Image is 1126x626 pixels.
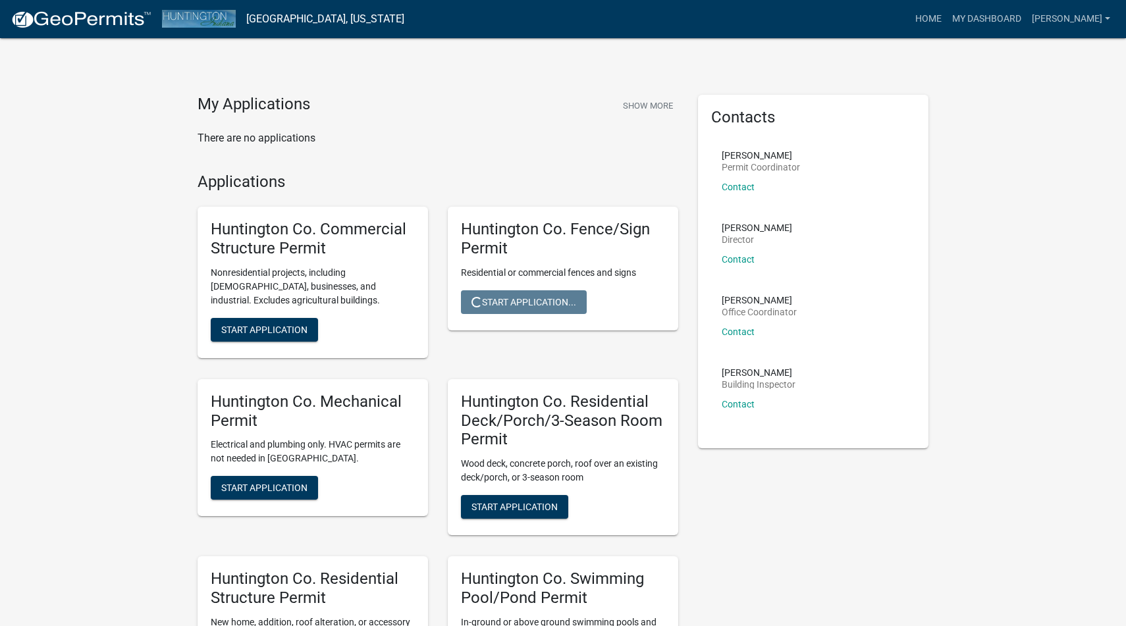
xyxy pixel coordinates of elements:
[722,307,797,317] p: Office Coordinator
[461,220,665,258] h5: Huntington Co. Fence/Sign Permit
[910,7,947,32] a: Home
[211,318,318,342] button: Start Application
[211,476,318,500] button: Start Application
[198,130,678,146] p: There are no applications
[461,266,665,280] p: Residential or commercial fences and signs
[461,392,665,449] h5: Huntington Co. Residential Deck/Porch/3-Season Room Permit
[211,266,415,307] p: Nonresidential projects, including [DEMOGRAPHIC_DATA], businesses, and industrial. Excludes agric...
[198,172,678,192] h4: Applications
[618,95,678,117] button: Show More
[722,151,800,160] p: [PERSON_NAME]
[722,296,797,305] p: [PERSON_NAME]
[947,7,1027,32] a: My Dashboard
[471,296,576,307] span: Start Application...
[722,326,755,337] a: Contact
[162,10,236,28] img: Huntington County, Indiana
[722,163,800,172] p: Permit Coordinator
[711,108,915,127] h5: Contacts
[722,380,795,389] p: Building Inspector
[246,8,404,30] a: [GEOGRAPHIC_DATA], [US_STATE]
[211,438,415,465] p: Electrical and plumbing only. HVAC permits are not needed in [GEOGRAPHIC_DATA].
[461,495,568,519] button: Start Application
[461,457,665,484] p: Wood deck, concrete porch, roof over an existing deck/porch, or 3-season room
[211,569,415,608] h5: Huntington Co. Residential Structure Permit
[722,235,792,244] p: Director
[1027,7,1115,32] a: [PERSON_NAME]
[722,399,755,409] a: Contact
[722,182,755,192] a: Contact
[211,392,415,430] h5: Huntington Co. Mechanical Permit
[221,324,308,334] span: Start Application
[461,569,665,608] h5: Huntington Co. Swimming Pool/Pond Permit
[722,223,792,232] p: [PERSON_NAME]
[471,502,558,512] span: Start Application
[221,483,308,493] span: Start Application
[461,290,587,314] button: Start Application...
[198,95,310,115] h4: My Applications
[211,220,415,258] h5: Huntington Co. Commercial Structure Permit
[722,254,755,265] a: Contact
[722,368,795,377] p: [PERSON_NAME]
